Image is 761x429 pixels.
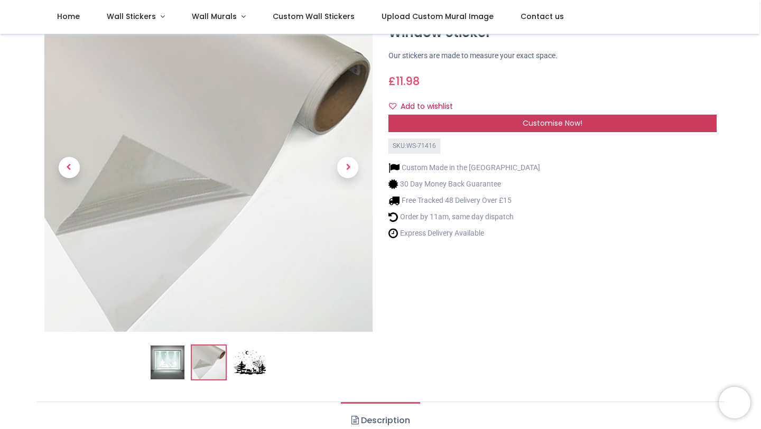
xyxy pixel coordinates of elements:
span: Contact us [521,11,564,22]
a: Previous [44,53,94,283]
div: SKU: WS-71416 [388,138,440,154]
span: Upload Custom Mural Image [382,11,494,22]
iframe: Brevo live chat [719,387,750,418]
img: WS-71416-03 [233,346,267,379]
span: Previous [59,157,80,178]
p: Our stickers are made to measure your exact space. [388,51,717,61]
span: Custom Wall Stickers [273,11,355,22]
span: Next [337,157,358,178]
span: Home [57,11,80,22]
span: 11.98 [396,73,420,89]
span: Wall Stickers [107,11,156,22]
li: Custom Made in the [GEOGRAPHIC_DATA] [388,162,540,173]
span: Wall Murals [192,11,237,22]
li: Order by 11am, same day dispatch [388,211,540,222]
li: Free Tracked 48 Delivery Over £15 [388,195,540,206]
img: WS-71416-02 [44,4,373,332]
li: 30 Day Money Back Guarantee [388,179,540,190]
span: Customise Now! [523,118,582,128]
li: Express Delivery Available [388,228,540,239]
a: Next [323,53,373,283]
span: £ [388,73,420,89]
i: Add to wishlist [389,102,396,110]
button: Add to wishlistAdd to wishlist [388,98,462,116]
img: WS-71416-02 [192,346,226,379]
img: Winter Woods Christmas Scene Frosted Window Sticker [151,346,184,379]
